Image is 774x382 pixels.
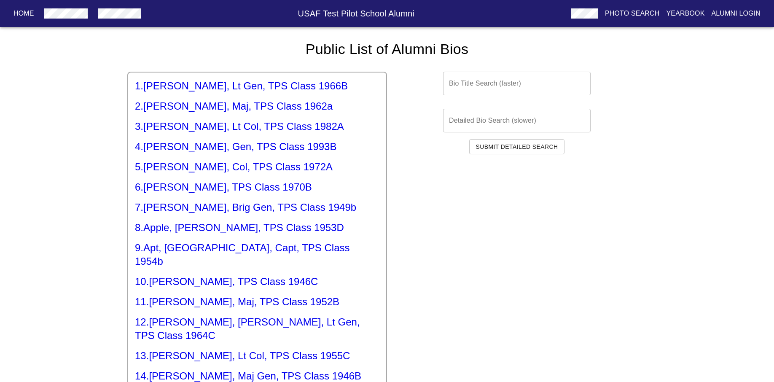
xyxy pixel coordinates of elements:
[135,275,379,288] h5: 10 . [PERSON_NAME], TPS Class 1946C
[135,140,379,153] a: 4.[PERSON_NAME], Gen, TPS Class 1993B
[135,349,379,363] h5: 13 . [PERSON_NAME], Lt Col, TPS Class 1955C
[712,8,761,19] p: Alumni Login
[135,275,379,288] a: 10.[PERSON_NAME], TPS Class 1946C
[127,40,647,58] h4: Public List of Alumni Bios
[135,241,379,268] a: 9.Apt, [GEOGRAPHIC_DATA], Capt, TPS Class 1954b
[135,221,379,234] a: 8.Apple, [PERSON_NAME], TPS Class 1953D
[135,79,379,93] h5: 1 . [PERSON_NAME], Lt Gen, TPS Class 1966B
[135,79,379,93] a: 1.[PERSON_NAME], Lt Gen, TPS Class 1966B
[135,140,379,153] h5: 4 . [PERSON_NAME], Gen, TPS Class 1993B
[10,6,38,21] button: Home
[708,6,764,21] button: Alumni Login
[135,180,379,194] h5: 6 . [PERSON_NAME], TPS Class 1970B
[469,139,565,155] button: Submit Detailed Search
[135,120,379,133] h5: 3 . [PERSON_NAME], Lt Col, TPS Class 1982A
[135,100,379,113] h5: 2 . [PERSON_NAME], Maj, TPS Class 1962a
[135,201,379,214] h5: 7 . [PERSON_NAME], Brig Gen, TPS Class 1949b
[135,349,379,363] a: 13.[PERSON_NAME], Lt Col, TPS Class 1955C
[135,160,379,174] h5: 5 . [PERSON_NAME], Col, TPS Class 1972A
[135,201,379,214] a: 7.[PERSON_NAME], Brig Gen, TPS Class 1949b
[135,100,379,113] a: 2.[PERSON_NAME], Maj, TPS Class 1962a
[135,180,379,194] a: 6.[PERSON_NAME], TPS Class 1970B
[135,295,379,309] a: 11.[PERSON_NAME], Maj, TPS Class 1952B
[135,120,379,133] a: 3.[PERSON_NAME], Lt Col, TPS Class 1982A
[135,160,379,174] a: 5.[PERSON_NAME], Col, TPS Class 1972A
[476,142,558,152] span: Submit Detailed Search
[135,315,379,342] a: 12.[PERSON_NAME], [PERSON_NAME], Lt Gen, TPS Class 1964C
[135,315,379,342] h5: 12 . [PERSON_NAME], [PERSON_NAME], Lt Gen, TPS Class 1964C
[145,7,568,20] h6: USAF Test Pilot School Alumni
[605,8,660,19] p: Photo Search
[602,6,663,21] button: Photo Search
[13,8,34,19] p: Home
[666,8,704,19] p: Yearbook
[135,241,379,268] h5: 9 . Apt, [GEOGRAPHIC_DATA], Capt, TPS Class 1954b
[135,221,379,234] h5: 8 . Apple, [PERSON_NAME], TPS Class 1953D
[663,6,708,21] button: Yearbook
[135,295,379,309] h5: 11 . [PERSON_NAME], Maj, TPS Class 1952B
